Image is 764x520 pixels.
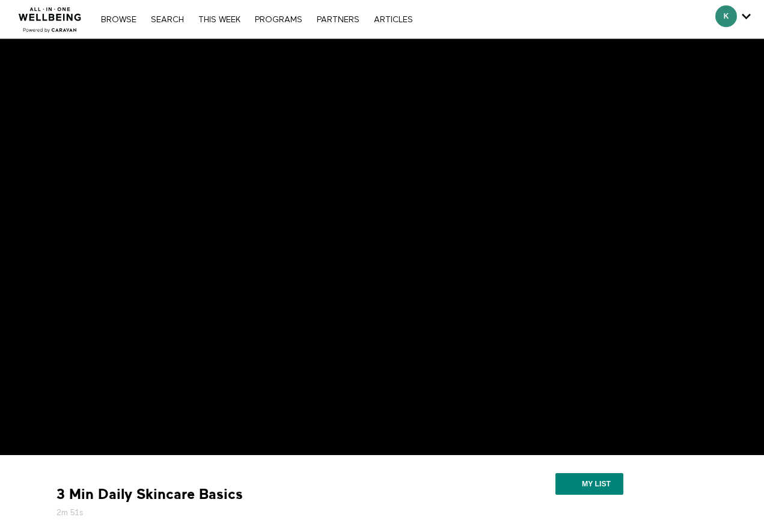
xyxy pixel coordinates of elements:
[555,473,623,495] button: My list
[192,16,246,24] a: THIS WEEK
[311,16,365,24] a: PARTNERS
[95,13,418,25] nav: Primary
[57,507,456,519] h5: 2m 51s
[95,16,142,24] a: Browse
[368,16,419,24] a: ARTICLES
[57,485,243,504] strong: 3 Min Daily Skincare Basics
[145,16,190,24] a: Search
[249,16,308,24] a: PROGRAMS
